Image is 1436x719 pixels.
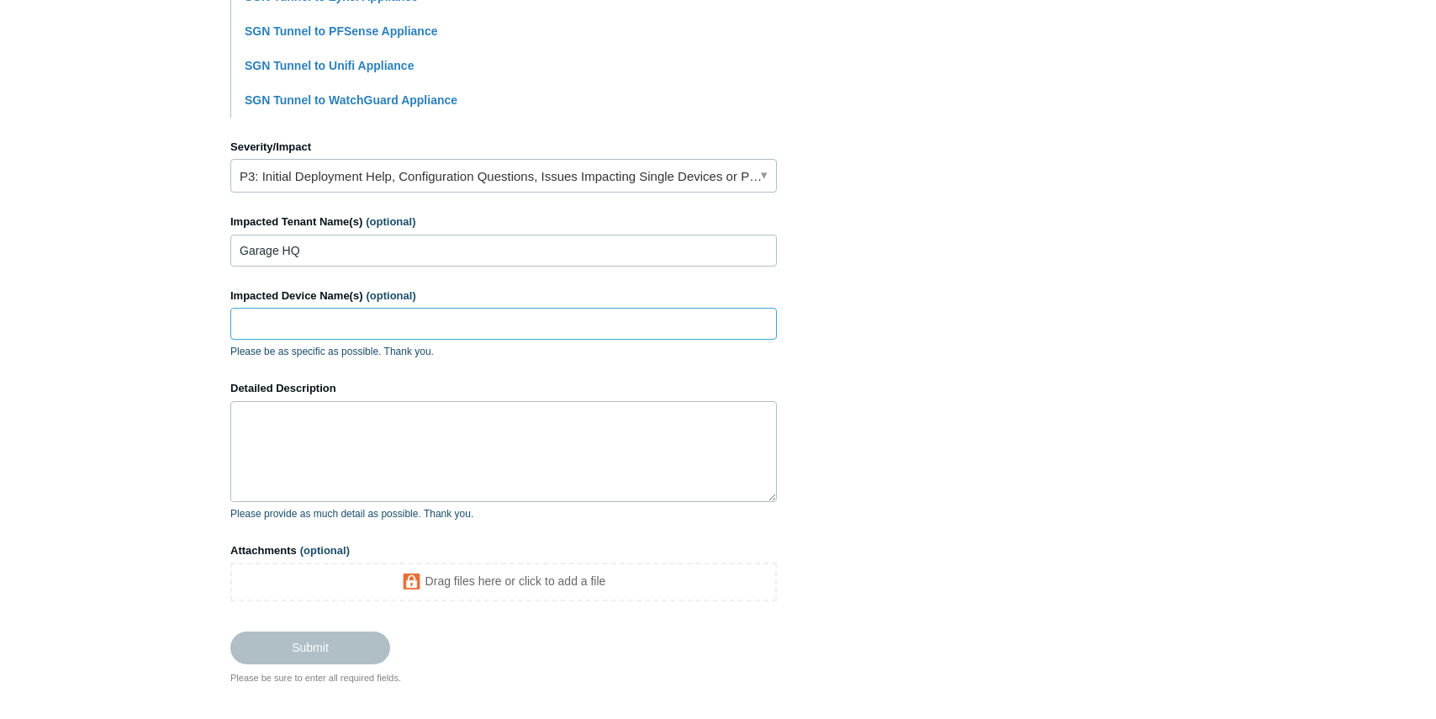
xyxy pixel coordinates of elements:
label: Impacted Device Name(s) [230,288,777,304]
p: Please be as specific as possible. Thank you. [230,344,777,359]
p: Please provide as much detail as possible. Thank you. [230,506,777,521]
label: Attachments [230,542,777,559]
span: (optional) [300,544,350,557]
input: Submit [230,632,390,663]
label: Severity/Impact [230,139,777,156]
a: P3: Initial Deployment Help, Configuration Questions, Issues Impacting Single Devices or Past Out... [230,159,777,193]
span: (optional) [366,215,415,228]
a: SGN Tunnel to PFSense Appliance [245,24,437,38]
label: Impacted Tenant Name(s) [230,214,777,230]
div: Please be sure to enter all required fields. [230,671,777,685]
a: SGN Tunnel to WatchGuard Appliance [245,93,457,107]
span: (optional) [367,289,416,302]
label: Detailed Description [230,380,777,397]
a: SGN Tunnel to Unifi Appliance [245,59,414,72]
